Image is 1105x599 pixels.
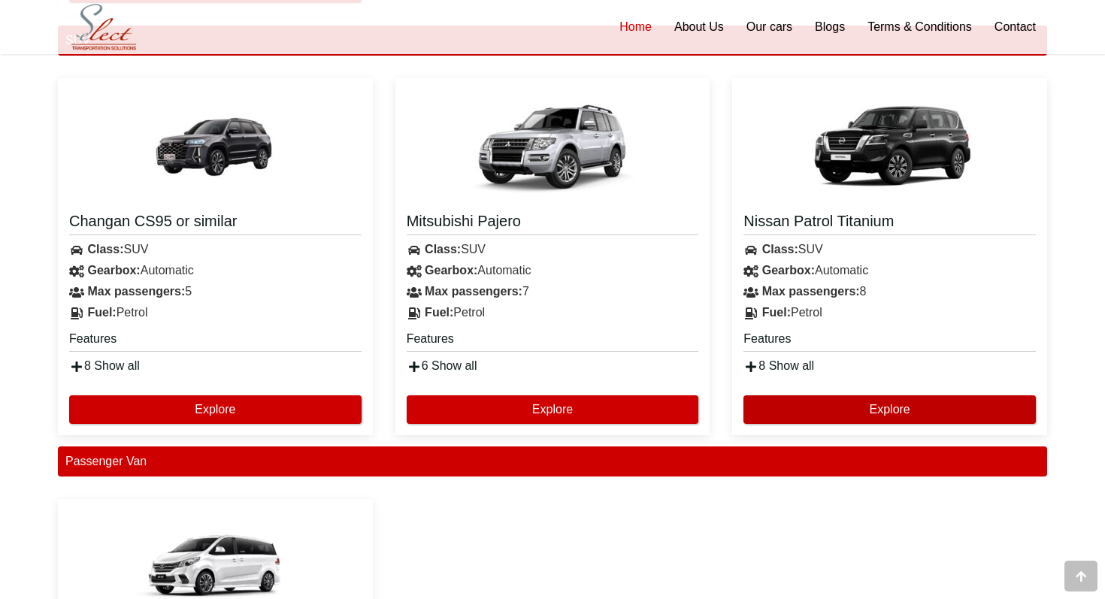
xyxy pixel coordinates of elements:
[87,243,123,256] strong: Class:
[732,302,1047,323] div: Petrol
[743,395,1036,424] button: Explore
[69,359,140,372] a: 8 Show all
[62,2,146,53] img: Select Rent a Car
[58,302,373,323] div: Petrol
[407,331,699,352] h5: Features
[58,260,373,281] div: Automatic
[1064,561,1097,591] div: Go to top
[762,264,815,277] strong: Gearbox:
[87,285,185,298] strong: Max passengers:
[425,306,453,319] strong: Fuel:
[69,211,362,235] a: Changan CS95 or similar
[87,306,116,319] strong: Fuel:
[800,89,980,202] img: Nissan Patrol Titanium
[407,211,699,235] a: Mitsubishi Pajero
[125,89,305,202] img: Changan CS95 or similar
[425,243,461,256] strong: Class:
[425,285,522,298] strong: Max passengers:
[425,264,477,277] strong: Gearbox:
[732,239,1047,260] div: SUV
[762,243,798,256] strong: Class:
[58,446,1047,476] div: Passenger Van
[395,302,710,323] div: Petrol
[407,359,477,372] a: 6 Show all
[58,239,373,260] div: SUV
[69,395,362,424] button: Explore
[732,260,1047,281] div: Automatic
[743,331,1036,352] h5: Features
[407,395,699,424] button: Explore
[743,359,814,372] a: 8 Show all
[69,331,362,352] h5: Features
[87,264,140,277] strong: Gearbox:
[743,211,1036,235] a: Nissan Patrol Titanium
[395,260,710,281] div: Automatic
[462,89,643,202] img: Mitsubishi Pajero
[58,281,373,302] div: 5
[732,281,1047,302] div: 8
[395,239,710,260] div: SUV
[395,281,710,302] div: 7
[762,306,791,319] strong: Fuel:
[762,285,860,298] strong: Max passengers:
